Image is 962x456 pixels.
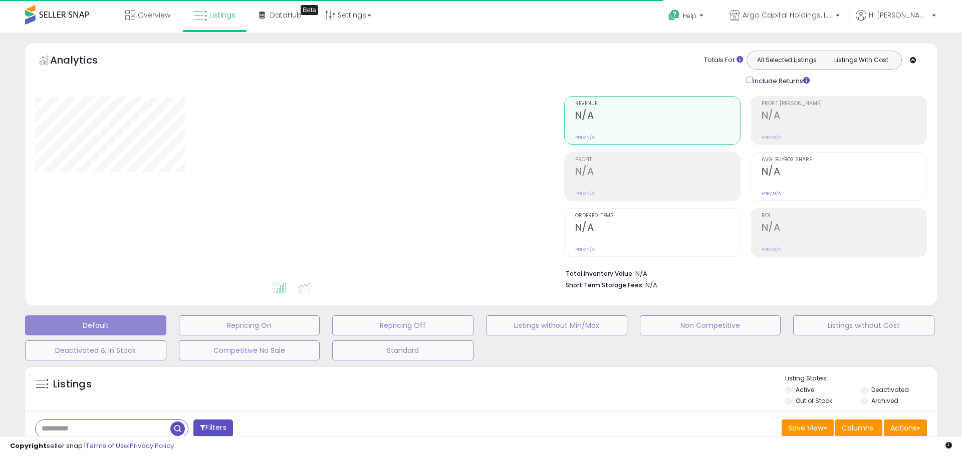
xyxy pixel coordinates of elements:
[856,10,936,33] a: Hi [PERSON_NAME]
[704,56,743,65] div: Totals For
[739,75,822,86] div: Include Returns
[824,54,898,67] button: Listings With Cost
[25,340,166,360] button: Deactivated & In Stock
[869,10,929,20] span: Hi [PERSON_NAME]
[270,10,302,20] span: DataHub
[762,101,926,107] span: Profit [PERSON_NAME]
[575,157,740,163] span: Profit
[660,2,713,33] a: Help
[668,9,680,22] i: Get Help
[762,190,781,196] small: Prev: N/A
[762,157,926,163] span: Avg. Buybox Share
[209,10,235,20] span: Listings
[575,134,595,140] small: Prev: N/A
[25,315,166,335] button: Default
[575,190,595,196] small: Prev: N/A
[762,246,781,252] small: Prev: N/A
[575,101,740,107] span: Revenue
[762,166,926,179] h2: N/A
[575,246,595,252] small: Prev: N/A
[762,110,926,123] h2: N/A
[575,110,740,123] h2: N/A
[750,54,824,67] button: All Selected Listings
[332,315,473,335] button: Repricing Off
[10,441,47,450] strong: Copyright
[566,267,919,279] li: N/A
[793,315,934,335] button: Listings without Cost
[301,5,318,15] div: Tooltip anchor
[50,53,117,70] h5: Analytics
[762,213,926,219] span: ROI
[566,269,634,278] b: Total Inventory Value:
[645,280,657,290] span: N/A
[683,12,696,20] span: Help
[179,340,320,360] button: Competitive No Sale
[566,281,644,289] b: Short Term Storage Fees:
[640,315,781,335] button: Non Competitive
[762,134,781,140] small: Prev: N/A
[762,222,926,235] h2: N/A
[486,315,627,335] button: Listings without Min/Max
[743,10,833,20] span: Argo Capital Holdings, LLLC
[332,340,473,360] button: Standard
[575,222,740,235] h2: N/A
[575,213,740,219] span: Ordered Items
[575,166,740,179] h2: N/A
[10,441,174,451] div: seller snap | |
[179,315,320,335] button: Repricing On
[138,10,170,20] span: Overview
